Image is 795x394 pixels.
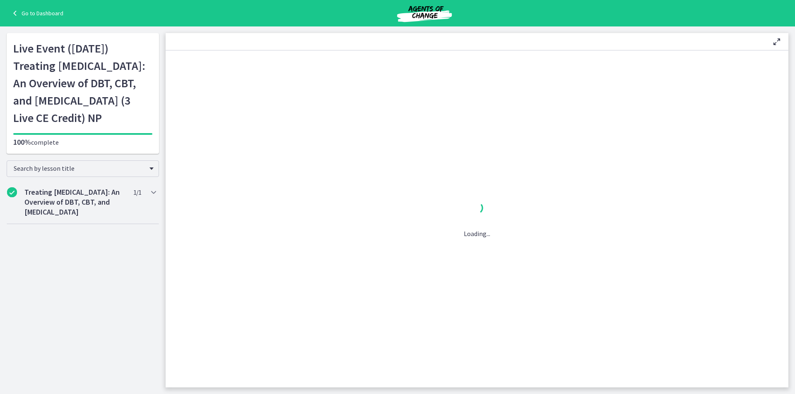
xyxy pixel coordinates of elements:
[13,137,31,147] span: 100%
[24,187,125,217] h2: Treating [MEDICAL_DATA]: An Overview of DBT, CBT, and [MEDICAL_DATA]
[13,137,152,147] p: complete
[133,187,141,197] span: 1 / 1
[10,8,63,18] a: Go to Dashboard
[464,229,490,239] p: Loading...
[375,3,474,23] img: Agents of Change Social Work Test Prep
[13,40,152,127] h1: Live Event ([DATE]) Treating [MEDICAL_DATA]: An Overview of DBT, CBT, and [MEDICAL_DATA] (3 Live ...
[464,200,490,219] div: 1
[7,160,159,177] div: Search by lesson title
[14,164,145,172] span: Search by lesson title
[7,187,17,197] i: Completed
